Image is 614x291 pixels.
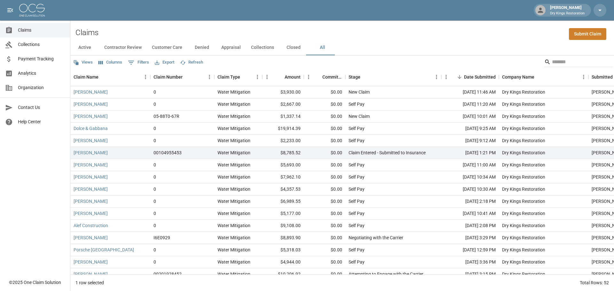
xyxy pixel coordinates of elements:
button: Sort [313,73,322,81]
div: 0 [153,210,156,217]
div: Claim Number [153,68,183,86]
div: $1,337.14 [262,111,304,123]
div: [DATE] 10:34 AM [441,171,499,183]
div: New Claim [349,89,370,95]
div: New Claim [349,113,370,119]
div: [DATE] 2:08 PM [441,220,499,232]
div: [DATE] 1:21 PM [441,147,499,159]
div: Self Pay [349,222,365,229]
button: Menu [205,72,214,82]
span: Contact Us [18,104,65,111]
span: Collections [18,41,65,48]
a: Dolce & Gabbana [74,125,108,132]
div: $4,944.00 [262,256,304,268]
div: Self Pay [349,247,365,253]
div: 0 [153,186,156,192]
button: Menu [262,72,272,82]
button: Sort [98,73,107,81]
div: Stage [345,68,441,86]
div: 00104955453 [153,149,182,156]
div: $4,357.53 [262,183,304,195]
button: Menu [253,72,262,82]
p: Dry Kings Restoration [550,11,585,16]
div: $0.00 [304,111,345,123]
div: Claim Number [150,68,214,86]
div: Dry Kings Restoration [502,125,545,132]
div: Self Pay [349,210,365,217]
div: Dry Kings Restoration [502,198,545,204]
span: Payment Tracking [18,56,65,62]
div: Total Rows: 52 [580,280,609,286]
div: 0 [153,198,156,204]
div: Water Mitigation [217,234,250,241]
button: Views [72,57,94,67]
div: [DATE] 10:30 AM [441,183,499,195]
a: [PERSON_NAME] [74,101,108,107]
div: 00201928452 [153,271,182,277]
div: $0.00 [304,159,345,171]
div: Self Pay [349,186,365,192]
div: Dry Kings Restoration [502,101,545,107]
div: Dry Kings Restoration [502,210,545,217]
div: Dry Kings Restoration [502,259,545,265]
div: $5,177.00 [262,208,304,220]
button: Select columns [97,57,124,67]
div: Dry Kings Restoration [502,113,545,119]
div: $0.00 [304,268,345,280]
button: Menu [141,72,150,82]
div: Amount [285,68,301,86]
div: $0.00 [304,195,345,208]
button: Active [70,40,99,55]
a: Submit Claim [569,28,606,40]
div: Claim Type [214,68,262,86]
div: Self Pay [349,101,365,107]
div: Water Mitigation [217,137,250,144]
div: Claim Entered - Submitted to Insurance [349,149,426,156]
div: Claim Name [70,68,150,86]
div: 0 [153,137,156,144]
div: $2,233.00 [262,135,304,147]
a: [PERSON_NAME] [74,186,108,192]
div: $9,108.00 [262,220,304,232]
button: Menu [441,72,451,82]
div: Water Mitigation [217,247,250,253]
div: Date Submitted [464,68,496,86]
div: $5,318.03 [262,244,304,256]
button: Export [153,57,176,67]
div: Dry Kings Restoration [502,234,545,241]
div: Water Mitigation [217,174,250,180]
div: Water Mitigation [217,271,250,277]
div: [DATE] 3:29 PM [441,232,499,244]
div: $8,893.90 [262,232,304,244]
div: © 2025 One Claim Solution [9,279,61,286]
div: Company Name [502,68,534,86]
div: dynamic tabs [70,40,614,55]
button: Menu [304,72,313,82]
button: Sort [276,73,285,81]
div: $0.00 [304,220,345,232]
button: Sort [240,73,249,81]
div: 0 [153,247,156,253]
div: Self Pay [349,259,365,265]
a: Porsche [GEOGRAPHIC_DATA] [74,247,134,253]
span: Help Center [18,119,65,125]
button: Contractor Review [99,40,147,55]
div: 1 row selected [75,280,104,286]
div: $0.00 [304,98,345,111]
span: Organization [18,84,65,91]
div: Committed Amount [304,68,345,86]
div: $8,785.52 [262,147,304,159]
span: Analytics [18,70,65,77]
button: Menu [432,72,441,82]
div: Water Mitigation [217,222,250,229]
div: $0.00 [304,183,345,195]
div: [DATE] 10:41 AM [441,208,499,220]
div: [DATE] 3:15 PM [441,268,499,280]
div: Water Mitigation [217,186,250,192]
div: 0 [153,162,156,168]
div: $0.00 [304,232,345,244]
button: Collections [246,40,279,55]
button: open drawer [4,4,17,17]
a: [PERSON_NAME] [74,162,108,168]
div: [DATE] 2:18 PM [441,195,499,208]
